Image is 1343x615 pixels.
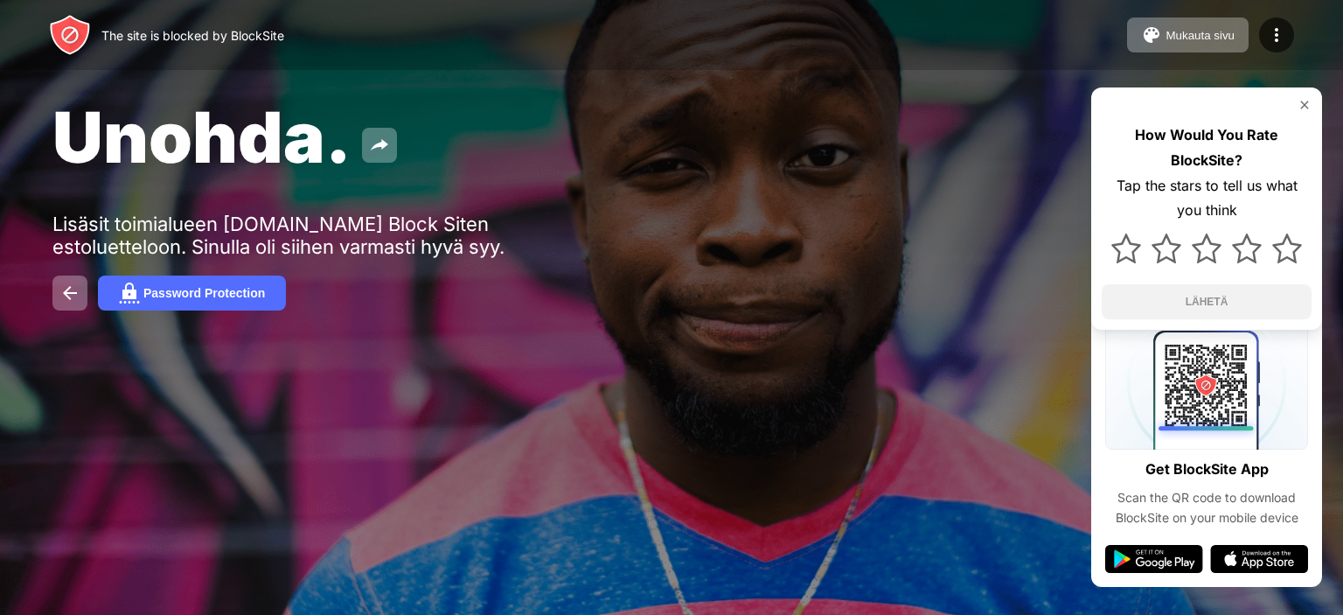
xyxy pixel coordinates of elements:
[98,276,286,311] button: Password Protection
[1210,545,1308,573] img: app-store.svg
[1102,284,1312,319] button: LÄHETÄ
[1141,24,1162,45] img: pallet.svg
[49,14,91,56] img: header-logo.svg
[52,395,466,594] iframe: Banner
[1145,457,1269,482] div: Get BlockSite App
[1266,24,1287,45] img: menu-icon.svg
[1152,234,1181,263] img: star.svg
[52,94,351,179] span: Unohda.
[119,283,140,304] img: password.svg
[59,283,80,304] img: back.svg
[1298,98,1312,112] img: rate-us-close.svg
[1102,173,1312,224] div: Tap the stars to tell us what you think
[101,28,284,43] div: The site is blocked by BlockSite
[1105,545,1203,573] img: google-play.svg
[369,135,390,156] img: share.svg
[1111,234,1141,263] img: star.svg
[1272,234,1302,263] img: star.svg
[1102,122,1312,173] div: How Would You Rate BlockSite?
[1166,29,1235,42] div: Mukauta sivu
[1192,234,1221,263] img: star.svg
[1232,234,1262,263] img: star.svg
[52,213,593,258] div: Lisäsit toimialueen [DOMAIN_NAME] Block Siten estoluetteloon. Sinulla oli siihen varmasti hyvä syy.
[143,286,265,300] div: Password Protection
[1105,488,1308,528] div: Scan the QR code to download BlockSite on your mobile device
[1127,17,1249,52] button: Mukauta sivu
